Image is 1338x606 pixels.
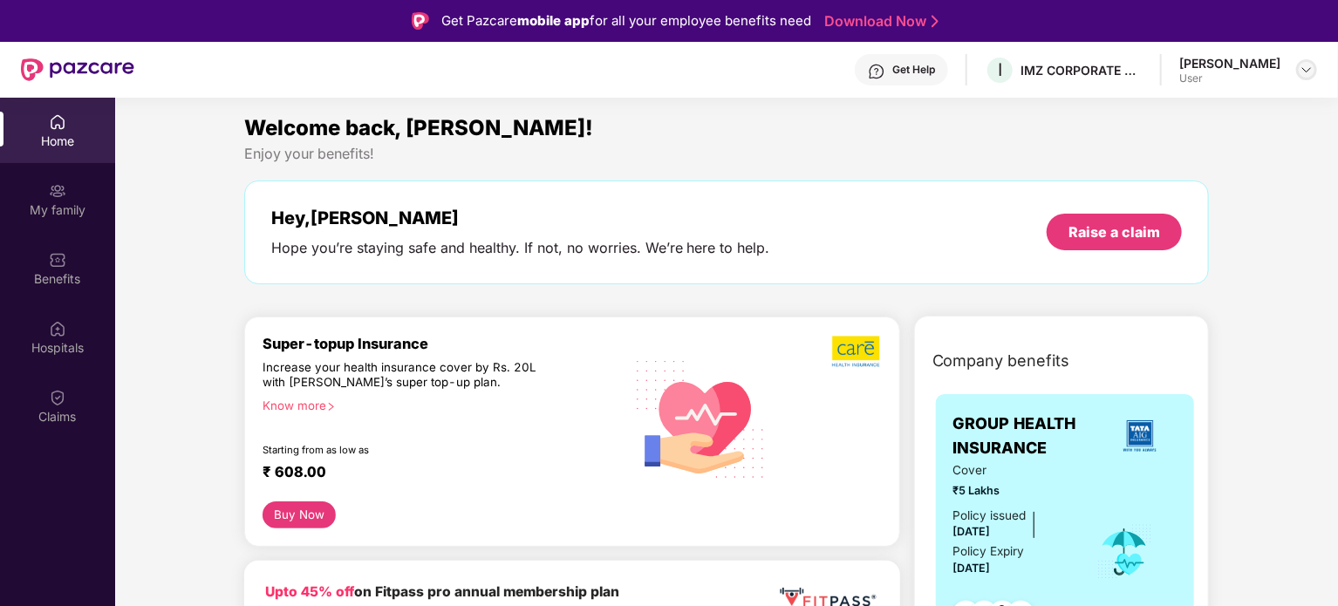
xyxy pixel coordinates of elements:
div: IMZ CORPORATE PRIVATE LIMITED [1021,62,1143,78]
div: Raise a claim [1068,222,1160,242]
div: Get Pazcare for all your employee benefits need [441,10,811,31]
img: svg+xml;base64,PHN2ZyBpZD0iSGVscC0zMngzMiIgeG1sbnM9Imh0dHA6Ly93d3cudzMub3JnLzIwMDAvc3ZnIiB3aWR0aD... [868,63,885,80]
img: insurerLogo [1116,412,1164,460]
div: Hope you’re staying safe and healthy. If not, no worries. We’re here to help. [271,239,770,257]
div: Get Help [892,63,935,77]
span: [DATE] [953,562,991,575]
div: ₹ 608.00 [263,463,606,484]
img: svg+xml;base64,PHN2ZyBpZD0iQ2xhaW0iIHhtbG5zPSJodHRwOi8vd3d3LnczLm9yZy8yMDAwL3N2ZyIgd2lkdGg9IjIwIi... [49,389,66,406]
img: svg+xml;base64,PHN2ZyBpZD0iSG9zcGl0YWxzIiB4bWxucz0iaHR0cDovL3d3dy53My5vcmcvMjAwMC9zdmciIHdpZHRoPS... [49,320,66,337]
img: svg+xml;base64,PHN2ZyB4bWxucz0iaHR0cDovL3d3dy53My5vcmcvMjAwMC9zdmciIHhtbG5zOnhsaW5rPSJodHRwOi8vd3... [624,339,779,497]
img: svg+xml;base64,PHN2ZyBpZD0iQmVuZWZpdHMiIHhtbG5zPSJodHRwOi8vd3d3LnczLm9yZy8yMDAwL3N2ZyIgd2lkdGg9Ij... [49,251,66,269]
span: Company benefits [932,349,1070,373]
div: Policy Expiry [953,542,1025,561]
span: Cover [953,461,1073,480]
img: svg+xml;base64,PHN2ZyB3aWR0aD0iMjAiIGhlaWdodD0iMjAiIHZpZXdCb3g9IjAgMCAyMCAyMCIgZmlsbD0ibm9uZSIgeG... [49,182,66,200]
b: on Fitpass pro annual membership plan [265,583,619,600]
span: right [326,402,336,412]
a: Download Now [824,12,933,31]
img: b5dec4f62d2307b9de63beb79f102df3.png [832,335,882,368]
img: svg+xml;base64,PHN2ZyBpZD0iRHJvcGRvd24tMzJ4MzIiIHhtbG5zPSJodHRwOi8vd3d3LnczLm9yZy8yMDAwL3N2ZyIgd2... [1300,63,1314,77]
span: GROUP HEALTH INSURANCE [953,412,1103,461]
div: [PERSON_NAME] [1179,55,1280,71]
img: New Pazcare Logo [21,58,134,81]
button: Buy Now [263,501,337,528]
span: ₹5 Lakhs [953,482,1073,500]
img: Logo [412,12,429,30]
strong: mobile app [517,12,590,29]
span: I [998,59,1002,80]
span: [DATE] [953,525,991,538]
div: Enjoy your benefits! [244,145,1210,163]
span: Welcome back, [PERSON_NAME]! [244,115,593,140]
img: Stroke [932,12,939,31]
div: Hey, [PERSON_NAME] [271,208,770,228]
div: Starting from as low as [263,444,550,456]
img: svg+xml;base64,PHN2ZyBpZD0iSG9tZSIgeG1sbnM9Imh0dHA6Ly93d3cudzMub3JnLzIwMDAvc3ZnIiB3aWR0aD0iMjAiIG... [49,113,66,131]
b: Upto 45% off [265,583,354,600]
div: Know more [263,398,613,411]
div: Increase your health insurance cover by Rs. 20L with [PERSON_NAME]’s super top-up plan. [263,360,549,392]
div: Policy issued [953,507,1027,525]
div: User [1179,71,1280,85]
img: icon [1096,523,1153,581]
div: Super-topup Insurance [263,335,624,352]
